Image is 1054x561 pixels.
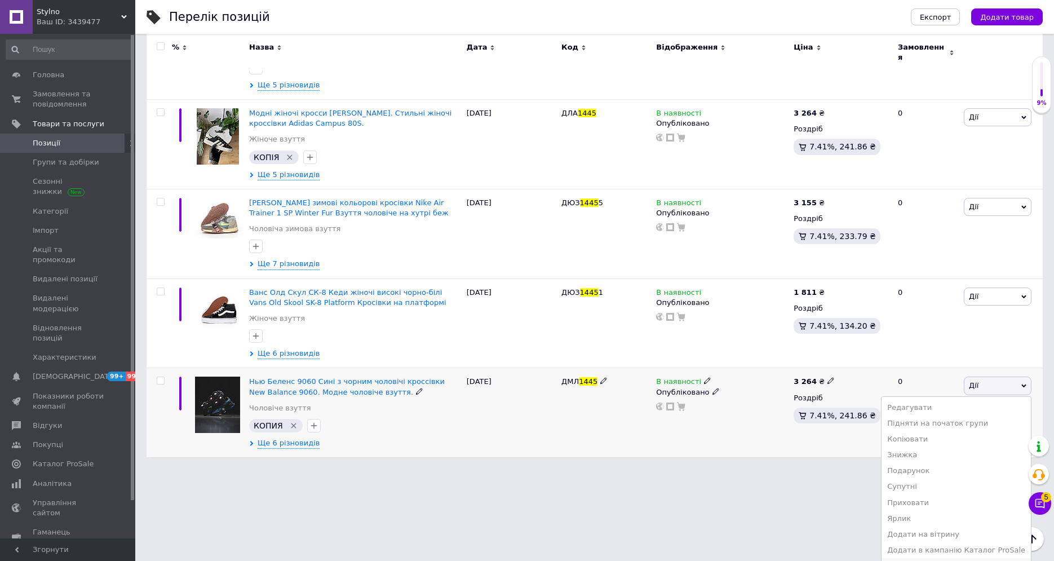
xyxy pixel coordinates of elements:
[249,42,274,52] span: Назва
[561,109,578,117] span: ДЛА
[464,368,559,457] div: [DATE]
[1020,527,1044,551] button: Наверх
[464,100,559,189] div: [DATE]
[33,119,104,129] span: Товари та послуги
[249,109,451,127] a: Модні жіночі кросси [PERSON_NAME]. Стильні жіночі кроссівки Adidas Campus 80S.
[794,108,825,118] div: ₴
[33,527,104,547] span: Гаманець компанії
[249,134,305,144] a: Жіноче взуття
[249,403,311,413] a: Чоловіче взуття
[258,170,320,180] span: Ще 5 різновидів
[656,298,788,308] div: Опубліковано
[37,17,135,27] div: Ваш ID: 3439477
[580,198,599,207] span: 1445
[33,245,104,265] span: Акції та промокоди
[969,292,978,301] span: Дії
[1029,492,1051,515] button: Чат з покупцем5
[33,421,62,431] span: Відгуки
[969,113,978,121] span: Дії
[656,377,701,389] span: В наявності
[794,214,888,224] div: Роздріб
[882,431,1031,447] li: Копіювати
[891,279,961,368] div: 0
[285,153,294,162] svg: Видалити мітку
[794,377,835,387] div: ₴
[891,368,961,457] div: 0
[258,259,320,270] span: Ще 7 різновидів
[258,348,320,359] span: Ще 6 різновидів
[599,288,603,297] span: 1
[33,372,116,382] span: [DEMOGRAPHIC_DATA]
[578,109,596,117] span: 1445
[33,274,98,284] span: Видалені позиції
[794,198,825,208] div: ₴
[580,288,599,297] span: 1445
[464,279,559,368] div: [DATE]
[882,495,1031,511] li: Приховати
[920,13,951,21] span: Експорт
[561,198,580,207] span: ДЮЗ
[794,377,817,386] b: 3 264
[258,80,320,91] span: Ще 5 різновидів
[969,381,978,390] span: Дії
[891,100,961,189] div: 0
[464,189,559,279] div: [DATE]
[579,377,597,386] span: 1445
[980,13,1034,21] span: Додати товар
[809,232,876,241] span: 7.41%, 233.79 ₴
[809,142,876,151] span: 7.41%, 241.86 ₴
[882,416,1031,431] li: Підняти на початок групи
[33,138,60,148] span: Позиції
[192,288,243,330] img: Ванс Олд Скул СК-8 Кеды женские высокие черно-белые Vans Old Skool SK-8 Platform Кроссовки на пла...
[33,157,99,167] span: Групи та добірки
[794,198,817,207] b: 3 155
[249,224,340,234] a: Чоловіча зимова взуття
[249,288,446,307] span: Ванс Олд Скул СК-8 Кеди жіночі високі чорно-білі Vans Old Skool SK-8 Platform Кросівки на платформі
[794,42,813,52] span: Ціна
[882,463,1031,479] li: Подарунок
[1041,489,1051,499] span: 5
[891,189,961,279] div: 0
[656,288,701,300] span: В наявності
[794,288,817,297] b: 1 811
[33,323,104,343] span: Відновлення позицій
[172,42,179,52] span: %
[33,206,68,217] span: Категорії
[254,421,283,430] span: КОПИЯ
[249,198,449,217] a: [PERSON_NAME] зимові кольорові кросівки Nike Air Trainer 1 SP Winter Fur Взуття чоловіче на хутрі...
[794,303,888,313] div: Роздріб
[656,208,788,218] div: Опубліковано
[33,226,59,236] span: Імпорт
[33,352,96,363] span: Характеристики
[794,393,888,403] div: Роздріб
[249,313,305,324] a: Жіноче взуття
[809,411,876,420] span: 7.41%, 241.86 ₴
[107,372,126,381] span: 99+
[33,498,104,518] span: Управління сайтом
[33,89,104,109] span: Замовлення та повідомлення
[882,400,1031,416] li: Редагувати
[794,124,888,134] div: Роздріб
[192,198,243,238] img: Найк Аир Трейнер Мужские кроссовки зимние цветные Nike Air Trainer 1 SP Winter Fur Обувь мужская ...
[971,8,1043,25] button: Додати товар
[794,288,825,298] div: ₴
[882,447,1031,463] li: Знижка
[656,109,701,121] span: В наявності
[809,321,876,330] span: 7.41%, 134.20 ₴
[33,391,104,412] span: Показники роботи компанії
[33,293,104,313] span: Видалені модерацією
[195,377,240,433] img: Нью Беленс 9060 Синие с черным мужские кроссовки New Balance 9060. Модная мужская обувь.
[882,542,1031,558] li: Додати в кампанію Каталог ProSale
[254,153,279,162] span: КОПІЯ
[33,70,64,80] span: Головна
[169,11,270,23] div: Перелік позицій
[882,479,1031,494] li: Супутні
[249,377,445,396] a: Нью Беленс 9060 Сині з чорним чоловічі кроссівки New Balance 9060. Модне чоловіче взуття.
[33,479,72,489] span: Аналітика
[882,511,1031,527] li: Ярлик
[6,39,133,60] input: Пошук
[37,7,121,17] span: Stylno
